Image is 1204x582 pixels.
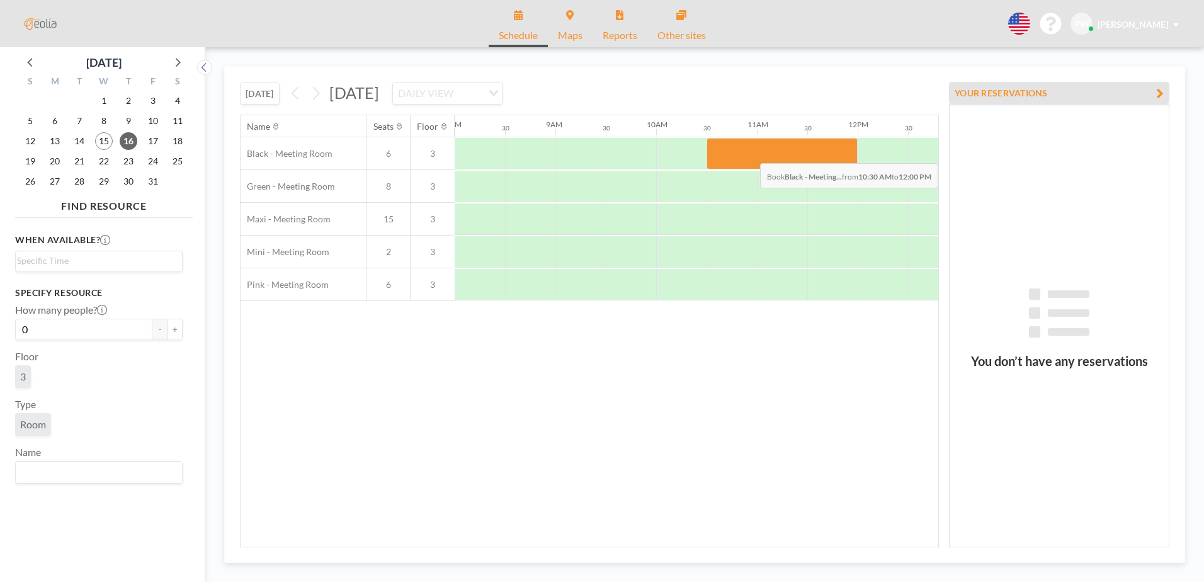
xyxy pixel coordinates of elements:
[140,74,165,91] div: F
[20,11,60,37] img: organization-logo
[15,398,36,411] label: Type
[71,173,88,190] span: Tuesday, October 28, 2025
[95,173,113,190] span: Wednesday, October 29, 2025
[241,279,329,290] span: Pink - Meeting Room
[411,214,455,225] span: 3
[899,172,931,181] b: 12:00 PM
[546,120,562,129] div: 9AM
[395,85,456,101] span: DAILY VIEW
[120,132,137,150] span: Thursday, October 16, 2025
[15,350,38,363] label: Floor
[86,54,122,71] div: [DATE]
[71,112,88,130] span: Tuesday, October 7, 2025
[120,152,137,170] span: Thursday, October 23, 2025
[411,181,455,192] span: 3
[71,132,88,150] span: Tuesday, October 14, 2025
[120,112,137,130] span: Thursday, October 9, 2025
[15,446,41,459] label: Name
[647,120,667,129] div: 10AM
[502,124,509,132] div: 30
[116,74,140,91] div: T
[18,74,43,91] div: S
[603,124,610,132] div: 30
[20,370,26,382] span: 3
[95,92,113,110] span: Wednesday, October 1, 2025
[785,172,842,181] b: Black - Meeting...
[603,30,637,40] span: Reports
[657,30,706,40] span: Other sites
[411,148,455,159] span: 3
[241,246,329,258] span: Mini - Meeting Room
[241,214,331,225] span: Maxi - Meeting Room
[905,124,912,132] div: 30
[367,214,410,225] span: 15
[43,74,67,91] div: M
[393,83,502,104] div: Search for option
[760,163,938,188] span: Book from to
[46,173,64,190] span: Monday, October 27, 2025
[169,92,186,110] span: Saturday, October 4, 2025
[95,132,113,150] span: Wednesday, October 15, 2025
[558,30,582,40] span: Maps
[367,246,410,258] span: 2
[747,120,768,129] div: 11AM
[168,319,183,340] button: +
[144,92,162,110] span: Friday, October 3, 2025
[71,152,88,170] span: Tuesday, October 21, 2025
[16,462,182,483] div: Search for option
[120,173,137,190] span: Thursday, October 30, 2025
[20,418,46,430] span: Room
[950,353,1169,369] h3: You don’t have any reservations
[858,172,892,181] b: 10:30 AM
[21,152,39,170] span: Sunday, October 19, 2025
[15,195,193,212] h4: FIND RESOURCE
[169,132,186,150] span: Saturday, October 18, 2025
[144,132,162,150] span: Friday, October 17, 2025
[46,132,64,150] span: Monday, October 13, 2025
[152,319,168,340] button: -
[247,121,270,132] div: Name
[804,124,812,132] div: 30
[95,112,113,130] span: Wednesday, October 8, 2025
[241,148,332,159] span: Black - Meeting Room
[169,152,186,170] span: Saturday, October 25, 2025
[92,74,116,91] div: W
[144,112,162,130] span: Friday, October 10, 2025
[21,132,39,150] span: Sunday, October 12, 2025
[1098,19,1168,30] span: [PERSON_NAME]
[169,112,186,130] span: Saturday, October 11, 2025
[411,246,455,258] span: 3
[367,181,410,192] span: 8
[144,173,162,190] span: Friday, October 31, 2025
[241,181,335,192] span: Green - Meeting Room
[120,92,137,110] span: Thursday, October 2, 2025
[1074,18,1089,30] span: PW
[240,83,280,105] button: [DATE]
[457,85,481,101] input: Search for option
[165,74,190,91] div: S
[373,121,394,132] div: Seats
[21,173,39,190] span: Sunday, October 26, 2025
[16,251,182,270] div: Search for option
[144,152,162,170] span: Friday, October 24, 2025
[703,124,711,132] div: 30
[417,121,438,132] div: Floor
[367,148,410,159] span: 6
[949,82,1169,104] button: YOUR RESERVATIONS
[15,287,183,299] h3: Specify resource
[15,304,107,316] label: How many people?
[67,74,92,91] div: T
[329,83,379,102] span: [DATE]
[17,464,175,481] input: Search for option
[499,30,538,40] span: Schedule
[21,112,39,130] span: Sunday, October 5, 2025
[367,279,410,290] span: 6
[848,120,868,129] div: 12PM
[46,112,64,130] span: Monday, October 6, 2025
[411,279,455,290] span: 3
[95,152,113,170] span: Wednesday, October 22, 2025
[17,254,175,268] input: Search for option
[46,152,64,170] span: Monday, October 20, 2025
